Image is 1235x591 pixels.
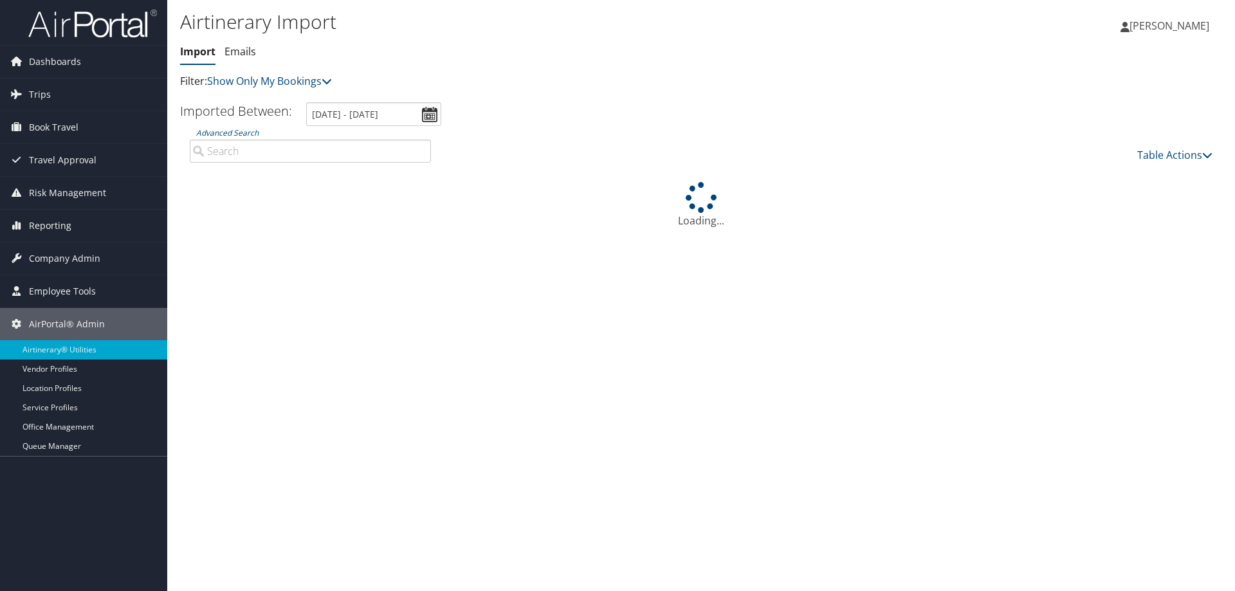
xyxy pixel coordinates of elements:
h1: Airtinerary Import [180,8,875,35]
a: Import [180,44,215,59]
a: Advanced Search [196,127,259,138]
a: Show Only My Bookings [207,74,332,88]
span: Trips [29,78,51,111]
span: Employee Tools [29,275,96,307]
span: [PERSON_NAME] [1130,19,1209,33]
input: [DATE] - [DATE] [306,102,441,126]
a: Table Actions [1137,148,1212,162]
input: Advanced Search [190,140,431,163]
a: Emails [224,44,256,59]
h3: Imported Between: [180,102,292,120]
a: [PERSON_NAME] [1121,6,1222,45]
img: airportal-logo.png [28,8,157,39]
span: AirPortal® Admin [29,308,105,340]
span: Company Admin [29,242,100,275]
span: Risk Management [29,177,106,209]
p: Filter: [180,73,875,90]
div: Loading... [180,182,1222,228]
span: Reporting [29,210,71,242]
span: Dashboards [29,46,81,78]
span: Book Travel [29,111,78,143]
span: Travel Approval [29,144,96,176]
